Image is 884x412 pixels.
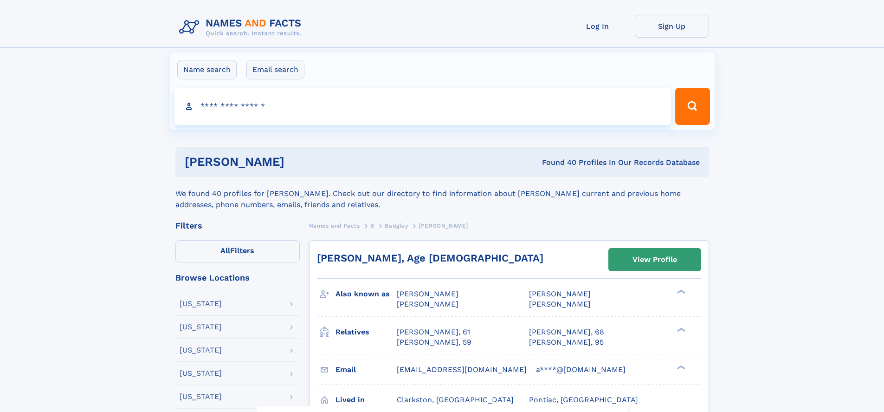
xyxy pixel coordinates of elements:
label: Email search [246,60,304,79]
div: [US_STATE] [180,370,222,377]
span: All [220,246,230,255]
label: Filters [175,240,300,262]
span: Badgley [385,222,408,229]
button: Search Button [675,88,710,125]
a: [PERSON_NAME], Age [DEMOGRAPHIC_DATA] [317,252,543,264]
div: ❯ [675,289,686,295]
div: Browse Locations [175,274,300,282]
a: View Profile [609,249,701,271]
h3: Also known as [336,286,397,302]
span: [PERSON_NAME] [397,300,458,308]
label: Name search [177,60,237,79]
span: [PERSON_NAME] [529,300,591,308]
a: B [370,220,374,231]
a: Badgley [385,220,408,231]
span: [EMAIL_ADDRESS][DOMAIN_NAME] [397,365,527,374]
h3: Relatives [336,324,397,340]
a: Log In [561,15,635,38]
div: View Profile [632,249,677,270]
img: Logo Names and Facts [175,15,309,40]
span: [PERSON_NAME] [529,289,591,298]
div: ❯ [675,327,686,333]
div: [US_STATE] [180,393,222,400]
a: Sign Up [635,15,709,38]
div: [US_STATE] [180,300,222,307]
input: search input [174,88,671,125]
span: Clarkston, [GEOGRAPHIC_DATA] [397,395,514,404]
a: Names and Facts [309,220,360,231]
h1: [PERSON_NAME] [185,156,413,168]
h3: Email [336,362,397,378]
div: Found 40 Profiles In Our Records Database [413,157,700,168]
a: [PERSON_NAME], 95 [529,337,604,347]
div: We found 40 profiles for [PERSON_NAME]. Check out our directory to find information about [PERSON... [175,177,709,210]
span: [PERSON_NAME] [397,289,458,298]
div: Filters [175,222,300,230]
a: [PERSON_NAME], 59 [397,337,471,347]
div: [US_STATE] [180,323,222,331]
a: [PERSON_NAME], 61 [397,327,470,337]
div: [US_STATE] [180,347,222,354]
span: [PERSON_NAME] [419,222,468,229]
a: [PERSON_NAME], 68 [529,327,604,337]
h3: Lived in [336,392,397,408]
div: ❯ [675,364,686,370]
span: B [370,222,374,229]
span: Pontiac, [GEOGRAPHIC_DATA] [529,395,638,404]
